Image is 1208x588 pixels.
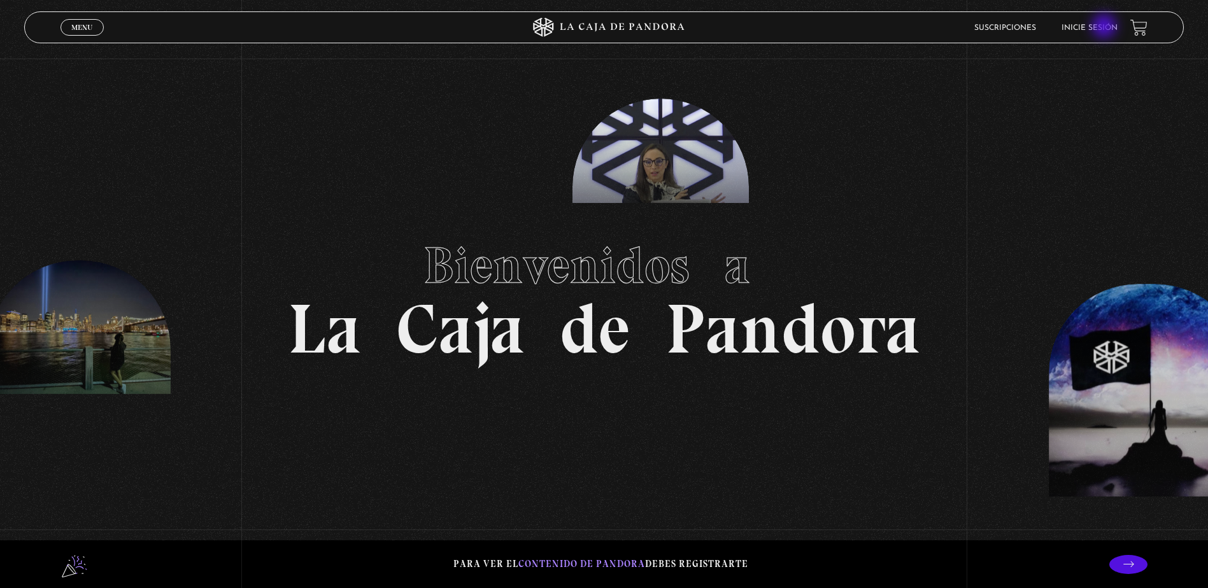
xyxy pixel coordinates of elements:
span: Menu [71,24,92,31]
a: View your shopping cart [1130,19,1148,36]
span: Bienvenidos a [423,235,785,296]
h1: La Caja de Pandora [288,224,920,364]
span: contenido de Pandora [518,558,645,570]
a: Inicie sesión [1062,24,1118,32]
span: Cerrar [68,34,97,43]
p: Para ver el debes registrarte [453,556,748,573]
a: Suscripciones [974,24,1036,32]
